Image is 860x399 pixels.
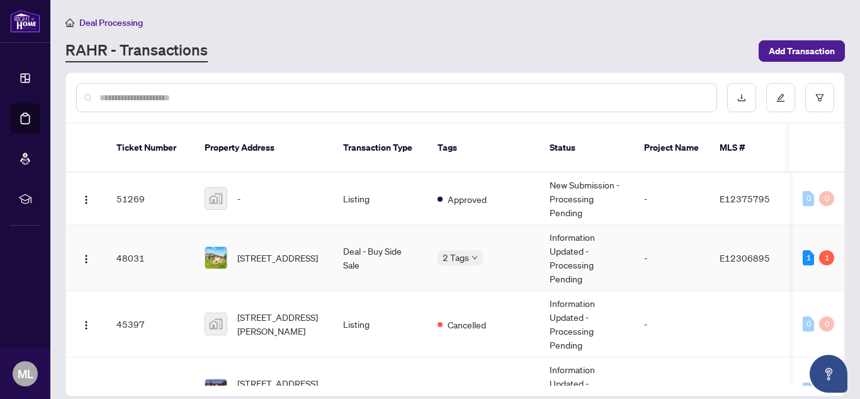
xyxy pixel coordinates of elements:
[205,313,227,335] img: thumbnail-img
[81,195,91,205] img: Logo
[819,191,834,206] div: 0
[540,291,634,357] td: Information Updated - Processing Pending
[448,318,486,332] span: Cancelled
[333,291,427,357] td: Listing
[10,9,40,33] img: logo
[727,83,756,112] button: download
[803,383,814,398] div: 0
[634,291,710,357] td: -
[205,247,227,269] img: thumbnail-img
[710,124,785,173] th: MLS #
[106,225,195,291] td: 48031
[333,124,427,173] th: Transaction Type
[65,40,208,62] a: RAHR - Transactions
[759,40,845,62] button: Add Transaction
[18,365,33,383] span: ML
[540,124,634,173] th: Status
[427,124,540,173] th: Tags
[448,192,487,206] span: Approved
[237,251,318,265] span: [STREET_ADDRESS]
[76,314,96,334] button: Logo
[815,93,824,102] span: filter
[237,192,240,205] span: -
[776,93,785,102] span: edit
[81,320,91,330] img: Logo
[720,252,770,263] span: E12306895
[766,83,795,112] button: edit
[81,254,91,264] img: Logo
[333,225,427,291] td: Deal - Buy Side Sale
[803,316,814,332] div: 0
[634,124,710,173] th: Project Name
[819,250,834,265] div: 1
[448,384,486,398] span: Cancelled
[195,124,333,173] th: Property Address
[803,250,814,265] div: 1
[76,248,96,268] button: Logo
[819,316,834,332] div: 0
[803,191,814,206] div: 0
[634,173,710,225] td: -
[720,385,770,396] span: E12270465
[540,173,634,225] td: New Submission - Processing Pending
[769,41,835,61] span: Add Transaction
[205,188,227,209] img: thumbnail-img
[720,193,770,204] span: E12375795
[472,255,478,261] span: down
[540,225,634,291] td: Information Updated - Processing Pending
[65,18,74,27] span: home
[106,173,195,225] td: 51269
[106,291,195,357] td: 45397
[810,355,847,393] button: Open asap
[634,225,710,291] td: -
[737,93,746,102] span: download
[805,83,834,112] button: filter
[106,124,195,173] th: Ticket Number
[237,310,323,338] span: [STREET_ADDRESS][PERSON_NAME]
[76,188,96,209] button: Logo
[79,17,143,28] span: Deal Processing
[333,173,427,225] td: Listing
[443,250,469,265] span: 2 Tags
